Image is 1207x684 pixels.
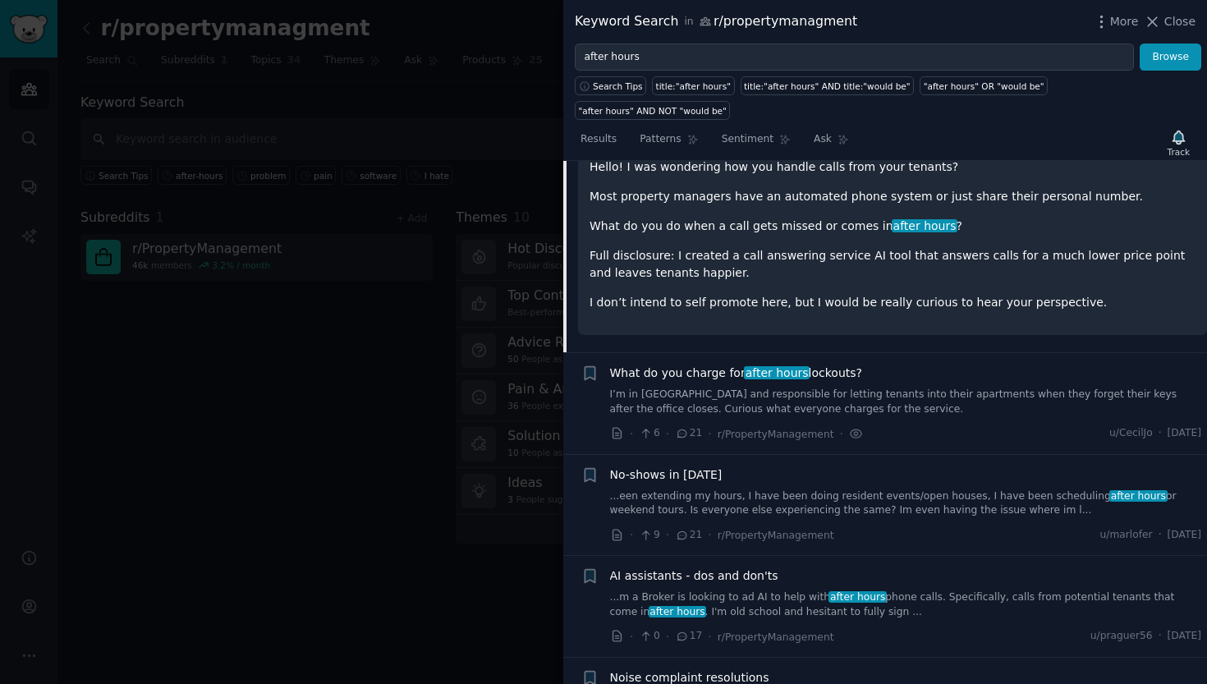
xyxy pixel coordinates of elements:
[1168,629,1201,644] span: [DATE]
[656,80,731,92] div: title:"after hours"
[630,425,633,443] span: ·
[634,126,704,160] a: Patterns
[610,567,778,585] a: AI assistants - dos and don'ts
[575,11,857,32] div: Keyword Search r/propertymanagment
[575,76,646,95] button: Search Tips
[579,105,727,117] div: "after hours" AND NOT "would be"
[575,101,730,120] a: "after hours" AND NOT "would be"
[1159,528,1162,543] span: ·
[1109,426,1153,441] span: u/CecilJo
[610,365,863,382] a: What do you charge forafter hourslockouts?
[722,132,773,147] span: Sentiment
[666,526,669,544] span: ·
[708,526,711,544] span: ·
[718,631,834,643] span: r/PropertyManagement
[1093,13,1139,30] button: More
[1144,13,1196,30] button: Close
[590,218,1196,235] p: What do you do when a call gets missed or comes in ?
[684,15,693,30] span: in
[1100,528,1153,543] span: u/marlofer
[590,158,1196,176] p: Hello! I was wondering how you handle calls from your tenants?
[1090,629,1153,644] span: u/praguer56
[1168,146,1190,158] div: Track
[892,219,957,232] span: after hours
[630,526,633,544] span: ·
[1140,44,1201,71] button: Browse
[716,126,796,160] a: Sentiment
[814,132,832,147] span: Ask
[675,426,702,441] span: 21
[590,188,1196,205] p: Most property managers have an automated phone system or just share their personal number.
[666,425,669,443] span: ·
[741,76,915,95] a: title:"after hours" AND title:"would be"
[839,425,842,443] span: ·
[581,132,617,147] span: Results
[708,425,711,443] span: ·
[675,629,702,644] span: 17
[1168,528,1201,543] span: [DATE]
[1168,426,1201,441] span: [DATE]
[575,126,622,160] a: Results
[828,591,887,603] span: after hours
[575,44,1134,71] input: Try a keyword related to your business
[639,629,659,644] span: 0
[652,76,734,95] a: title:"after hours"
[640,132,681,147] span: Patterns
[610,388,1202,416] a: I’m in [GEOGRAPHIC_DATA] and responsible for letting tenants into their apartments when they forg...
[610,466,723,484] a: No-shows in [DATE]
[590,247,1196,282] p: Full disclosure: I created a call answering service AI tool that answers calls for a much lower p...
[744,80,911,92] div: title:"after hours" AND title:"would be"
[666,628,669,645] span: ·
[718,530,834,541] span: r/PropertyManagement
[718,429,834,440] span: r/PropertyManagement
[593,80,643,92] span: Search Tips
[1109,490,1168,502] span: after hours
[1162,126,1196,160] button: Track
[675,528,702,543] span: 21
[1159,629,1162,644] span: ·
[649,606,707,617] span: after hours
[920,76,1048,95] a: "after hours" OR "would be"
[630,628,633,645] span: ·
[610,590,1202,619] a: ...m a Broker is looking to ad AI to help withafter hoursphone calls. Specifically, calls from po...
[1159,426,1162,441] span: ·
[708,628,711,645] span: ·
[590,294,1196,311] p: I don’t intend to self promote here, but I would be really curious to hear your perspective.
[1110,13,1139,30] span: More
[1164,13,1196,30] span: Close
[610,365,863,382] span: What do you charge for lockouts?
[610,489,1202,518] a: ...een extending my hours, I have been doing resident events/open houses, I have been schedulinga...
[744,366,810,379] span: after hours
[639,528,659,543] span: 9
[808,126,855,160] a: Ask
[924,80,1044,92] div: "after hours" OR "would be"
[639,426,659,441] span: 6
